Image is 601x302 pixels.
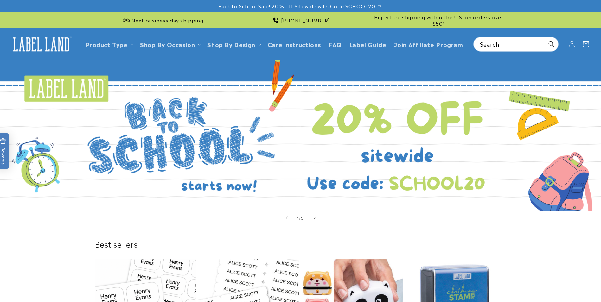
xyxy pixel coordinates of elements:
a: Label Land [7,32,75,56]
span: Care instructions [268,41,321,48]
span: 1 [297,215,299,221]
div: Announcement [95,12,230,28]
iframe: Gorgias Floating Chat [468,272,595,296]
span: 5 [301,215,304,221]
span: / [299,215,301,221]
button: Search [544,37,558,51]
summary: Shop By Occasion [136,37,204,52]
span: FAQ [329,41,342,48]
span: Label Guide [349,41,387,48]
h2: Best sellers [95,239,507,249]
a: Shop By Design [207,40,255,48]
a: Join Affiliate Program [390,37,467,52]
div: Announcement [233,12,368,28]
img: Label Land [10,35,73,54]
span: Join Affiliate Program [394,41,463,48]
a: Label Guide [346,37,390,52]
button: Previous slide [280,211,294,225]
div: Announcement [371,12,507,28]
summary: Product Type [82,37,136,52]
a: Product Type [86,40,128,48]
span: Back to School Sale! 20% off Sitewide with Code SCHOOL20 [218,3,375,9]
button: Next slide [308,211,322,225]
span: Enjoy free shipping within the U.S. on orders over $50* [371,14,507,26]
span: [PHONE_NUMBER] [281,17,330,23]
a: FAQ [325,37,346,52]
span: Shop By Occasion [140,41,195,48]
summary: Shop By Design [203,37,264,52]
span: Next business day shipping [131,17,203,23]
a: Care instructions [264,37,325,52]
